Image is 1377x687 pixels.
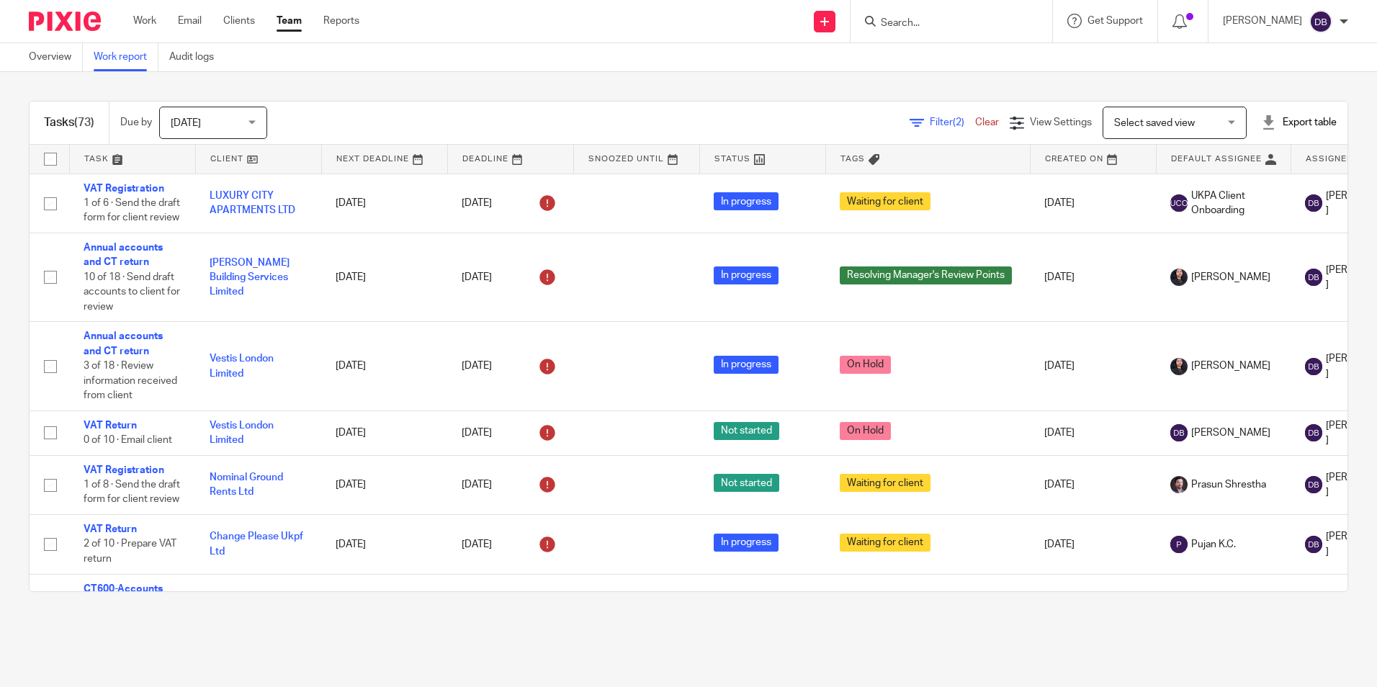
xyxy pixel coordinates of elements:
[84,198,180,223] span: 1 of 6 · Send the draft form for client review
[1305,269,1322,286] img: svg%3E
[1305,476,1322,493] img: svg%3E
[1261,115,1337,130] div: Export table
[84,361,177,400] span: 3 of 18 · Review information received from client
[1030,574,1156,678] td: [DATE]
[879,17,1009,30] input: Search
[321,174,447,233] td: [DATE]
[714,266,779,284] span: In progress
[323,14,359,28] a: Reports
[1191,189,1276,218] span: UKPA Client Onboarding
[462,533,559,556] div: [DATE]
[84,465,164,475] a: VAT Registration
[930,117,975,127] span: Filter
[171,118,201,128] span: [DATE]
[84,331,163,356] a: Annual accounts and CT return
[74,117,94,128] span: (73)
[840,474,930,492] span: Waiting for client
[1170,194,1188,212] img: svg%3E
[1030,455,1156,514] td: [DATE]
[1030,233,1156,321] td: [DATE]
[714,534,779,552] span: In progress
[29,12,101,31] img: Pixie
[714,474,779,492] span: Not started
[1191,270,1270,284] span: [PERSON_NAME]
[84,480,180,505] span: 1 of 8 · Send the draft form for client review
[223,14,255,28] a: Clients
[462,266,559,289] div: [DATE]
[321,410,447,455] td: [DATE]
[169,43,225,71] a: Audit logs
[1114,118,1195,128] span: Select saved view
[840,155,865,163] span: Tags
[1030,515,1156,574] td: [DATE]
[462,473,559,496] div: [DATE]
[133,14,156,28] a: Work
[210,421,274,445] a: Vestis London Limited
[1170,269,1188,286] img: MicrosoftTeams-image.jfif
[1305,194,1322,212] img: svg%3E
[321,515,447,574] td: [DATE]
[1170,358,1188,375] img: MicrosoftTeams-image.jfif
[1030,410,1156,455] td: [DATE]
[1087,16,1143,26] span: Get Support
[462,192,559,215] div: [DATE]
[84,584,169,624] a: CT600-Accounts Referral (Non-Resident)-Current
[84,272,180,312] span: 10 of 18 · Send draft accounts to client for review
[840,356,891,374] span: On Hold
[277,14,302,28] a: Team
[1305,424,1322,441] img: svg%3E
[714,422,779,440] span: Not started
[840,534,930,552] span: Waiting for client
[714,192,779,210] span: In progress
[1223,14,1302,28] p: [PERSON_NAME]
[1191,537,1236,552] span: Pujan K.C.
[1170,424,1188,441] img: svg%3E
[84,435,172,445] span: 0 of 10 · Email client
[1191,359,1270,373] span: [PERSON_NAME]
[178,14,202,28] a: Email
[84,243,163,267] a: Annual accounts and CT return
[840,192,930,210] span: Waiting for client
[210,258,290,297] a: [PERSON_NAME] Building Services Limited
[953,117,964,127] span: (2)
[29,43,83,71] a: Overview
[210,191,295,215] a: LUXURY CITY APARTMENTS LTD
[714,356,779,374] span: In progress
[1309,10,1332,33] img: svg%3E
[210,472,283,497] a: Nominal Ground Rents Ltd
[1170,536,1188,553] img: svg%3E
[321,574,447,678] td: [DATE]
[321,233,447,321] td: [DATE]
[84,184,164,194] a: VAT Registration
[840,422,891,440] span: On Hold
[1170,476,1188,493] img: Capture.PNG
[975,117,999,127] a: Clear
[94,43,158,71] a: Work report
[84,524,137,534] a: VAT Return
[1305,358,1322,375] img: svg%3E
[1030,174,1156,233] td: [DATE]
[84,539,176,565] span: 2 of 10 · Prepare VAT return
[120,115,152,130] p: Due by
[44,115,94,130] h1: Tasks
[321,322,447,410] td: [DATE]
[1030,322,1156,410] td: [DATE]
[1191,426,1270,440] span: [PERSON_NAME]
[1305,536,1322,553] img: svg%3E
[462,355,559,378] div: [DATE]
[210,354,274,378] a: Vestis London Limited
[840,266,1012,284] span: Resolving Manager's Review Points
[210,531,303,556] a: Change Please Ukpf Ltd
[321,455,447,514] td: [DATE]
[84,421,137,431] a: VAT Return
[1030,117,1092,127] span: View Settings
[1191,477,1266,492] span: Prasun Shrestha
[462,421,559,444] div: [DATE]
